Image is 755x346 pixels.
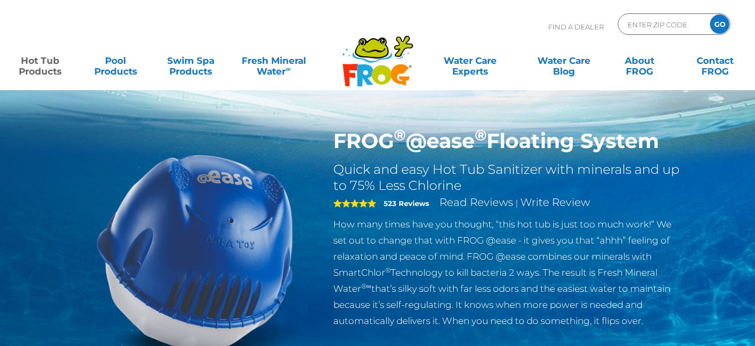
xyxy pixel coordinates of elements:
[385,266,391,274] sup: ®
[333,161,683,194] h2: Quick and easy Hot Tub Sanitizer with minerals and up to 75% Less Chlorine
[162,50,221,71] a: Swim SpaProducts
[710,14,729,34] input: GO
[11,50,70,71] a: Hot TubProducts
[237,50,310,71] a: Fresh MineralWater∞
[610,50,669,71] a: AboutFROG
[333,216,683,329] p: How many times have you thought, “this hot tub is just too much work!” We set out to change that ...
[515,198,518,208] span: |
[475,126,487,144] sup: ®
[286,65,290,73] sup: ∞
[535,50,594,71] a: Water CareBlog
[86,50,145,71] a: PoolProducts
[361,282,371,290] sup: ®∞
[384,199,429,208] strong: 523 Reviews
[520,196,590,209] a: Write Review
[423,50,518,71] a: Water CareExperts
[333,199,376,208] span: 5
[548,13,604,40] p: Find A Dealer
[685,50,744,71] a: ContactFROG
[333,129,683,153] h1: FROG @ease Floating System
[337,21,419,87] img: Frog Products Logo
[394,126,406,144] sup: ®
[439,196,513,209] a: Read Reviews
